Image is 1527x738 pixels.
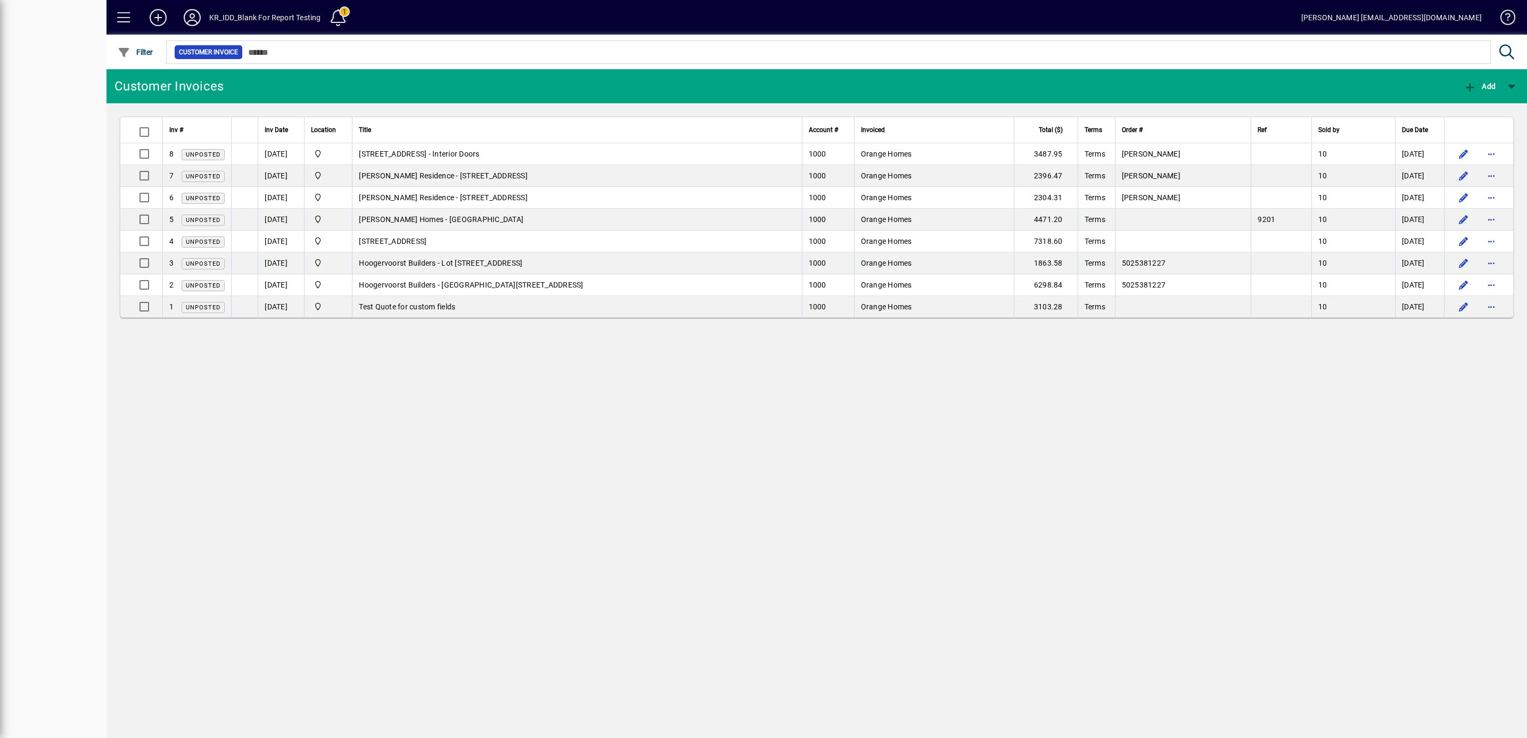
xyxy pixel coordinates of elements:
[809,281,826,289] span: 1000
[1122,124,1143,136] span: Order #
[809,193,826,202] span: 1000
[359,193,528,202] span: [PERSON_NAME] Residence - [STREET_ADDRESS]
[209,9,321,26] div: KR_IDD_Blank For Report Testing
[258,209,304,231] td: [DATE]
[1395,252,1444,274] td: [DATE]
[258,274,304,296] td: [DATE]
[1122,193,1180,202] span: [PERSON_NAME]
[1318,124,1389,136] div: Sold by
[1085,302,1105,311] span: Terms
[861,302,912,311] span: Orange Homes
[169,193,174,202] span: 6
[1014,296,1078,317] td: 3103.28
[1258,124,1267,136] span: Ref
[311,170,346,182] span: Central
[1455,276,1472,293] button: Edit
[1483,276,1500,293] button: More options
[1395,296,1444,317] td: [DATE]
[861,193,912,202] span: Orange Homes
[861,215,912,224] span: Orange Homes
[861,237,912,245] span: Orange Homes
[1122,124,1245,136] div: Order #
[186,304,220,311] span: Unposted
[861,259,912,267] span: Orange Homes
[359,281,583,289] span: Hoogervoorst Builders - [GEOGRAPHIC_DATA][STREET_ADDRESS]
[359,124,371,136] span: Title
[1455,167,1472,184] button: Edit
[1483,189,1500,206] button: More options
[186,151,220,158] span: Unposted
[311,192,346,203] span: Central
[1395,274,1444,296] td: [DATE]
[311,235,346,247] span: Central
[311,124,346,136] div: Location
[1085,171,1105,180] span: Terms
[1455,255,1472,272] button: Edit
[861,150,912,158] span: Orange Homes
[861,281,912,289] span: Orange Homes
[1318,193,1327,202] span: 10
[311,301,346,313] span: Central
[1455,189,1472,206] button: Edit
[311,214,346,225] span: Central
[1402,124,1438,136] div: Due Date
[115,43,156,62] button: Filter
[1085,124,1102,136] span: Terms
[186,173,220,180] span: Unposted
[1085,193,1105,202] span: Terms
[1395,165,1444,187] td: [DATE]
[258,252,304,274] td: [DATE]
[1318,124,1340,136] span: Sold by
[169,237,174,245] span: 4
[359,215,523,224] span: [PERSON_NAME] Homes - [GEOGRAPHIC_DATA]
[169,150,174,158] span: 8
[1318,150,1327,158] span: 10
[809,124,848,136] div: Account #
[1021,124,1072,136] div: Total ($)
[258,187,304,209] td: [DATE]
[186,260,220,267] span: Unposted
[1085,259,1105,267] span: Terms
[1318,171,1327,180] span: 10
[169,171,174,180] span: 7
[1085,281,1105,289] span: Terms
[861,124,1007,136] div: Invoiced
[1014,187,1078,209] td: 2304.31
[1318,237,1327,245] span: 10
[175,8,209,27] button: Profile
[359,171,528,180] span: [PERSON_NAME] Residence - [STREET_ADDRESS]
[169,281,174,289] span: 2
[186,217,220,224] span: Unposted
[186,195,220,202] span: Unposted
[1483,233,1500,250] button: More options
[1014,274,1078,296] td: 6298.84
[169,259,174,267] span: 3
[1122,171,1180,180] span: [PERSON_NAME]
[258,231,304,252] td: [DATE]
[809,259,826,267] span: 1000
[311,279,346,291] span: Central
[258,296,304,317] td: [DATE]
[311,257,346,269] span: Central
[809,171,826,180] span: 1000
[265,124,298,136] div: Inv Date
[186,239,220,245] span: Unposted
[809,302,826,311] span: 1000
[169,124,183,136] span: Inv #
[1455,298,1472,315] button: Edit
[169,215,174,224] span: 5
[141,8,175,27] button: Add
[258,143,304,165] td: [DATE]
[1483,255,1500,272] button: More options
[1483,298,1500,315] button: More options
[809,150,826,158] span: 1000
[258,165,304,187] td: [DATE]
[1014,252,1078,274] td: 1863.58
[1258,215,1275,224] span: 9201
[179,47,238,58] span: Customer Invoice
[1085,150,1105,158] span: Terms
[861,124,885,136] span: Invoiced
[809,124,838,136] span: Account #
[1461,77,1498,96] button: Add
[1318,259,1327,267] span: 10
